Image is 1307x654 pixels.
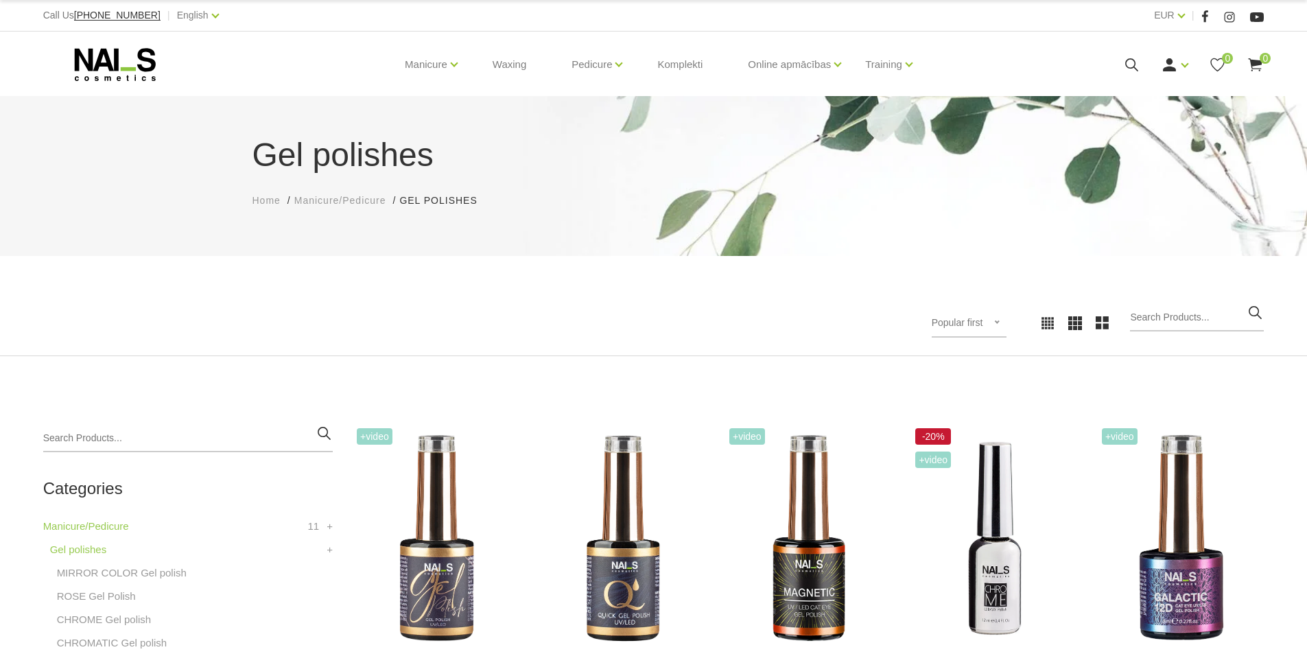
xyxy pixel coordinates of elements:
a: Manicure/Pedicure [294,194,386,208]
a: ROSE Gel Polish [57,588,136,605]
a: Home [252,194,281,208]
input: Search Products... [1130,304,1264,331]
a: + [327,518,333,535]
h1: Gel polishes [252,130,1055,180]
a: EUR [1154,7,1175,23]
img: Multi-dimensional magnetic gel polish with fine, reflective chrome particles helps attain the des... [1098,425,1264,653]
input: Search Products... [43,425,333,452]
span: +Video [1102,428,1138,445]
img: Long-lasting, intensely pigmented gel polish. Easy to apply, dries well, does not shrink or pull ... [353,425,519,653]
img: Quick, easy, and simple!An intensely pigmented gel polish coats the nail brilliantly after just o... [540,425,705,653]
a: Online apmācības [748,37,831,92]
a: [PHONE_NUMBER] [74,10,161,21]
span: Home [252,195,281,206]
span: 0 [1222,53,1233,64]
a: Pedicure [572,37,612,92]
a: CHROMATIC Gel polish [57,635,167,651]
img: A long-lasting gel polish consisting of metal micro-particles that can be transformed into differ... [726,425,891,653]
span: Popular first [932,317,983,328]
a: Manicure [405,37,447,92]
span: +Video [729,428,765,445]
a: 0 [1209,56,1226,73]
a: MIRROR COLOR Gel polish [57,565,187,581]
a: 0 [1247,56,1264,73]
a: Manicure/Pedicure [43,518,129,535]
a: Gel polishes [50,541,107,558]
div: Call Us [43,7,161,24]
span: 11 [307,518,319,535]
span: +Video [915,452,951,468]
a: English [177,7,209,23]
a: + [327,541,333,558]
a: Training [865,37,902,92]
a: Waxing [482,32,537,97]
li: Gel polishes [399,194,491,208]
img: Use Chrome Color gel polish to create the effect of a chrome or mirror finish on the entire nail ... [912,425,1077,653]
h2: Categories [43,480,333,498]
span: | [1192,7,1194,24]
span: 0 [1260,53,1271,64]
span: +Video [357,428,392,445]
span: | [167,7,170,24]
span: Manicure/Pedicure [294,195,386,206]
a: CHROME Gel polish [57,611,152,628]
a: Komplekti [646,32,714,97]
span: -20% [915,428,951,445]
